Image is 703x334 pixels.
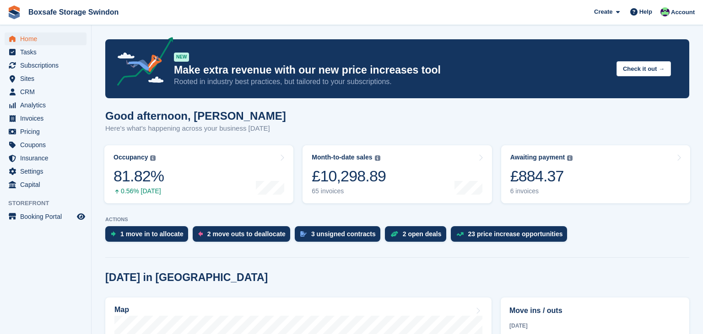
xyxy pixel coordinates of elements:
a: menu [5,72,87,85]
span: Analytics [20,99,75,111]
a: 23 price increase opportunities [451,226,572,246]
div: 6 invoices [510,187,573,195]
span: Settings [20,165,75,178]
a: menu [5,152,87,164]
a: Occupancy 81.82% 0.56% [DATE] [104,145,293,203]
div: Month-to-date sales [312,154,372,161]
img: price-adjustments-announcement-icon-8257ccfd72463d97f412b2fc003d46551f7dbcb40ab6d574587a9cd5c0d94... [109,37,173,89]
p: Rooted in industry best practices, but tailored to your subscriptions. [174,77,609,87]
span: Account [671,8,695,17]
span: Subscriptions [20,59,75,72]
img: deal-1b604bf984904fb50ccaf53a9ad4b4a5d6e5aea283cecdc64d6e3604feb123c2.svg [390,231,398,237]
a: 3 unsigned contracts [295,226,385,246]
a: Month-to-date sales £10,298.89 65 invoices [303,145,492,203]
span: Invoices [20,112,75,125]
div: 1 move in to allocate [120,230,184,238]
a: 2 move outs to deallocate [193,226,295,246]
a: menu [5,165,87,178]
a: menu [5,125,87,138]
a: Awaiting payment £884.37 6 invoices [501,145,690,203]
h2: Move ins / outs [509,305,681,316]
a: menu [5,85,87,98]
div: 2 open deals [403,230,442,238]
span: Create [594,7,612,16]
img: move_outs_to_deallocate_icon-f764333ba52eb49d3ac5e1228854f67142a1ed5810a6f6cc68b1a99e826820c5.svg [198,231,203,237]
a: Preview store [76,211,87,222]
span: Sites [20,72,75,85]
img: icon-info-grey-7440780725fd019a000dd9b08b2336e03edf1995a4989e88bcd33f0948082b44.svg [375,155,380,161]
a: menu [5,99,87,111]
img: price_increase_opportunities-93ffe204e8149a01c8c9dc8f82e8f89637d9d84a8eef4429ea346261dce0b2c0.svg [456,232,464,236]
div: 65 invoices [312,187,386,195]
a: menu [5,138,87,151]
a: menu [5,59,87,72]
div: 0.56% [DATE] [114,187,164,195]
span: Tasks [20,46,75,58]
p: ACTIONS [105,217,689,223]
a: menu [5,32,87,45]
span: CRM [20,85,75,98]
div: 2 move outs to deallocate [207,230,286,238]
a: 2 open deals [385,226,451,246]
div: Occupancy [114,154,148,161]
h2: [DATE] in [GEOGRAPHIC_DATA] [105,271,268,284]
div: £884.37 [510,167,573,186]
img: contract_signature_icon-13c848040528278c33f63329250d36e43548de30e8caae1d1a13099fd9432cc5.svg [300,231,307,237]
p: Here's what's happening across your business [DATE] [105,123,286,134]
a: menu [5,112,87,125]
img: stora-icon-8386f47178a22dfd0bd8f6a31ec36ba5ce8667c1dd55bd0f319d3a0aa187defe.svg [7,5,21,19]
a: menu [5,210,87,223]
a: menu [5,46,87,58]
img: Kim Virabi [660,7,670,16]
span: Coupons [20,138,75,151]
button: Check it out → [616,61,671,76]
div: Awaiting payment [510,154,565,161]
div: 23 price increase opportunities [468,230,563,238]
span: Storefront [8,199,91,208]
span: Home [20,32,75,45]
span: Pricing [20,125,75,138]
h2: Map [114,306,129,314]
img: icon-info-grey-7440780725fd019a000dd9b08b2336e03edf1995a4989e88bcd33f0948082b44.svg [567,155,573,161]
span: Help [639,7,652,16]
img: icon-info-grey-7440780725fd019a000dd9b08b2336e03edf1995a4989e88bcd33f0948082b44.svg [150,155,156,161]
div: 3 unsigned contracts [311,230,376,238]
a: menu [5,178,87,191]
span: Insurance [20,152,75,164]
h1: Good afternoon, [PERSON_NAME] [105,110,286,122]
span: Capital [20,178,75,191]
a: Boxsafe Storage Swindon [25,5,122,20]
img: move_ins_to_allocate_icon-fdf77a2bb77ea45bf5b3d319d69a93e2d87916cf1d5bf7949dd705db3b84f3ca.svg [111,231,116,237]
div: £10,298.89 [312,167,386,186]
div: [DATE] [509,322,681,330]
span: Booking Portal [20,210,75,223]
div: 81.82% [114,167,164,186]
p: Make extra revenue with our new price increases tool [174,64,609,77]
div: NEW [174,53,189,62]
a: 1 move in to allocate [105,226,193,246]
